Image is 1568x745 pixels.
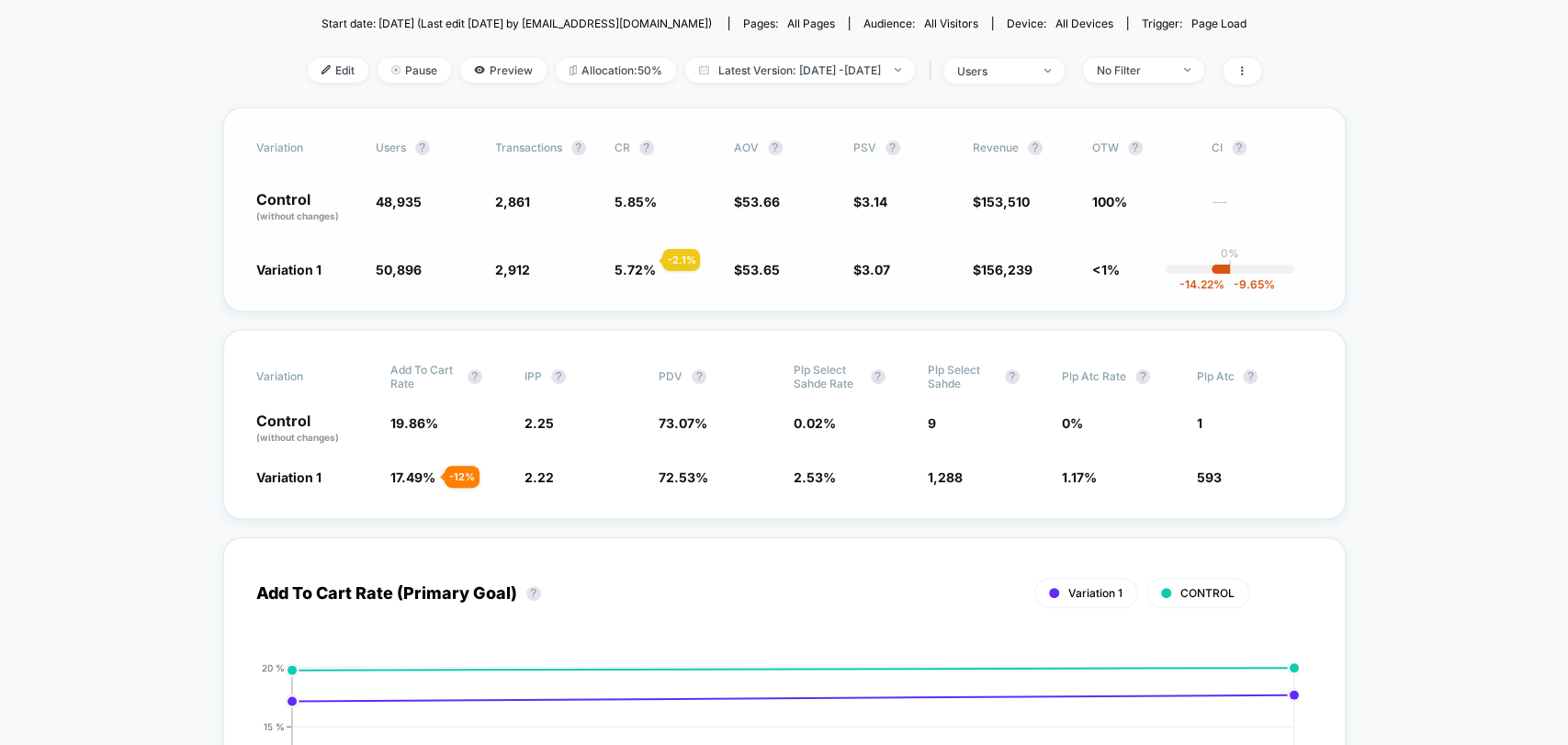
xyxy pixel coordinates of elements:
[992,17,1127,30] span: Device:
[1243,369,1258,384] button: ?
[973,141,1019,154] span: Revenue
[1092,141,1193,155] span: OTW
[525,369,542,383] span: IPP
[787,17,835,30] span: all pages
[1221,246,1239,260] p: 0%
[571,141,586,155] button: ?
[1005,369,1020,384] button: ?
[1092,194,1127,209] span: 100%
[685,58,915,83] span: Latest Version: [DATE] - [DATE]
[1196,469,1221,485] span: 593
[525,469,554,485] span: 2.22
[556,58,676,83] span: Allocation: 50%
[256,413,372,445] p: Control
[1055,17,1113,30] span: all devices
[1142,17,1247,30] div: Trigger:
[321,65,331,74] img: edit
[262,661,285,672] tspan: 20 %
[495,194,530,209] span: 2,861
[957,64,1031,78] div: users
[794,469,836,485] span: 2.53 %
[1184,68,1190,72] img: end
[390,469,435,485] span: 17.49 %
[391,65,400,74] img: end
[615,262,656,277] span: 5.72 %
[928,469,963,485] span: 1,288
[256,363,357,390] span: Variation
[895,68,901,72] img: end
[1062,469,1097,485] span: 1.17 %
[256,141,357,155] span: Variation
[699,65,709,74] img: calendar
[1068,586,1122,600] span: Variation 1
[1028,141,1043,155] button: ?
[264,720,285,731] tspan: 15 %
[445,466,479,488] div: - 12 %
[256,432,339,443] span: (without changes)
[743,17,835,30] div: Pages:
[1062,415,1083,431] span: 0 %
[415,141,430,155] button: ?
[321,17,712,30] span: Start date: [DATE] (Last edit [DATE] by [EMAIL_ADDRESS][DOMAIN_NAME])
[256,262,321,277] span: Variation 1
[1180,586,1235,600] span: CONTROL
[256,210,339,221] span: (without changes)
[871,369,886,384] button: ?
[1212,141,1313,155] span: CI
[659,415,707,431] span: 73.07 %
[863,17,978,30] div: Audience:
[376,194,422,209] span: 48,935
[734,262,780,277] span: $
[794,415,836,431] span: 0.02 %
[1135,369,1150,384] button: ?
[1224,277,1275,291] span: -9.65 %
[468,369,482,384] button: ?
[862,194,887,209] span: 3.14
[615,194,657,209] span: 5.85 %
[734,141,759,154] span: AOV
[853,141,876,154] span: PSV
[1044,69,1051,73] img: end
[1228,260,1232,274] p: |
[1097,63,1170,77] div: No Filter
[1062,369,1126,383] span: Plp Atc Rate
[495,141,562,154] span: Transactions
[734,194,780,209] span: $
[308,58,368,83] span: Edit
[973,262,1032,277] span: $
[1232,141,1247,155] button: ?
[525,415,554,431] span: 2.25
[1191,17,1247,30] span: Page Load
[973,194,1030,209] span: $
[794,363,862,390] span: Plp Select Sahde Rate
[981,194,1030,209] span: 153,510
[853,262,890,277] span: $
[1212,197,1313,223] span: ---
[862,262,890,277] span: 3.07
[460,58,547,83] span: Preview
[1092,262,1120,277] span: <1%
[551,369,566,384] button: ?
[495,262,530,277] span: 2,912
[390,415,438,431] span: 19.86 %
[1196,369,1234,383] span: Plp Atc
[376,141,406,154] span: users
[981,262,1032,277] span: 156,239
[639,141,654,155] button: ?
[256,469,321,485] span: Variation 1
[390,363,458,390] span: Add To Cart Rate
[853,194,887,209] span: $
[659,469,708,485] span: 72.53 %
[1196,415,1201,431] span: 1
[1179,277,1224,291] span: -14.22 %
[742,262,780,277] span: 53.65
[526,586,541,601] button: ?
[615,141,630,154] span: CR
[570,65,577,75] img: rebalance
[924,58,943,85] span: |
[692,369,706,384] button: ?
[768,141,783,155] button: ?
[928,363,996,390] span: Plp Select Sahde
[886,141,900,155] button: ?
[928,415,936,431] span: 9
